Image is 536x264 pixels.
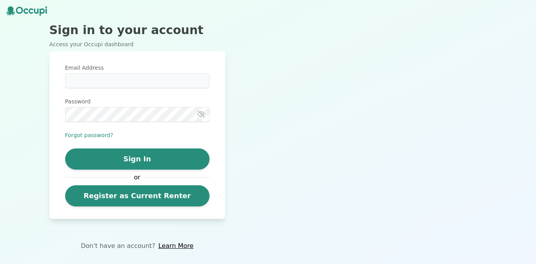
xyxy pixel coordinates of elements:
[65,185,210,206] a: Register as Current Renter
[65,131,113,139] button: Forgot password?
[65,64,210,72] label: Email Address
[65,98,210,105] label: Password
[65,148,210,170] button: Sign In
[49,40,225,48] p: Access your Occupi dashboard
[49,23,225,37] h2: Sign in to your account
[81,241,155,251] p: Don't have an account?
[159,241,193,251] a: Learn More
[130,173,144,182] span: or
